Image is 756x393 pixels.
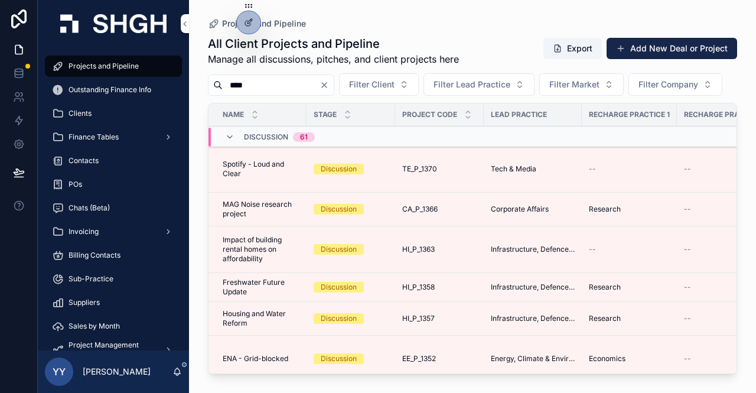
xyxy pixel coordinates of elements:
span: HI_P_1358 [402,282,435,292]
span: Filter Client [349,79,395,90]
div: Discussion [321,244,357,255]
a: TE_P_1370 [402,164,477,174]
a: Corporate Affairs [491,204,575,214]
a: CA_P_1366 [402,204,477,214]
span: Research [589,314,621,323]
div: Discussion [321,282,357,293]
a: Infrastructure, Defence, Industrial, Transport [491,245,575,254]
a: Add New Deal or Project [607,38,737,59]
a: Project Management (beta) [45,339,182,360]
span: Discussion [244,132,288,142]
a: Invoicing [45,221,182,242]
span: -- [684,245,691,254]
a: -- [589,245,670,254]
span: Outstanding Finance Info [69,85,151,95]
span: Project Code [402,110,457,119]
a: Contacts [45,150,182,171]
span: -- [589,164,596,174]
span: -- [684,282,691,292]
a: HI_P_1363 [402,245,477,254]
span: Name [223,110,244,119]
a: Projects and Pipeline [208,18,306,30]
span: CA_P_1366 [402,204,438,214]
a: MAG Noise research project [223,200,299,219]
a: Research [589,204,670,214]
a: HI_P_1357 [402,314,477,323]
a: Discussion [314,282,388,293]
div: Discussion [321,353,357,364]
span: Suppliers [69,298,100,307]
span: -- [589,245,596,254]
span: Tech & Media [491,164,536,174]
a: Chats (Beta) [45,197,182,219]
span: Housing and Water Reform [223,309,299,328]
a: Billing Contacts [45,245,182,266]
div: Discussion [321,313,357,324]
span: Recharge Practice 1 [589,110,670,119]
a: Energy, Climate & Environment [491,354,575,363]
a: ENA - Grid-blocked [223,354,299,363]
span: Filter Lead Practice [434,79,510,90]
a: Finance Tables [45,126,182,148]
a: Infrastructure, Defence, Industrial, Transport [491,282,575,292]
span: Invoicing [69,227,99,236]
a: Discussion [314,244,388,255]
span: EE_P_1352 [402,354,436,363]
span: Project Management (beta) [69,340,155,359]
span: Finance Tables [69,132,119,142]
a: Infrastructure, Defence, Industrial, Transport [491,314,575,323]
span: Chats (Beta) [69,203,110,213]
a: Economics [589,354,670,363]
button: Select Button [423,73,535,96]
span: -- [684,314,691,323]
span: Filter Company [638,79,698,90]
a: Discussion [314,313,388,324]
span: ENA - Grid-blocked [223,354,288,363]
a: Tech & Media [491,164,575,174]
button: Select Button [628,73,722,96]
button: Select Button [539,73,624,96]
span: Research [589,204,621,214]
span: Projects and Pipeline [69,61,139,71]
span: -- [684,354,691,363]
span: Clients [69,109,92,118]
a: Outstanding Finance Info [45,79,182,100]
span: Projects and Pipeline [222,18,306,30]
span: Filter Market [549,79,599,90]
span: Research [589,282,621,292]
a: Freshwater Future Update [223,278,299,297]
a: Projects and Pipeline [45,56,182,77]
span: TE_P_1370 [402,164,437,174]
h1: All Client Projects and Pipeline [208,35,459,52]
span: YY [53,365,66,379]
a: Discussion [314,353,388,364]
a: -- [589,164,670,174]
span: Sub-Practice [69,274,113,284]
a: Sub-Practice [45,268,182,290]
span: Economics [589,354,625,363]
span: Billing Contacts [69,251,120,260]
span: HI_P_1357 [402,314,435,323]
button: Export [543,38,602,59]
button: Select Button [339,73,419,96]
span: Contacts [69,156,99,165]
a: Discussion [314,204,388,215]
a: EE_P_1352 [402,354,477,363]
a: HI_P_1358 [402,282,477,292]
span: -- [684,204,691,214]
a: Impact of building rental homes on affordability [223,235,299,264]
span: HI_P_1363 [402,245,435,254]
a: Suppliers [45,292,182,313]
div: Discussion [321,204,357,215]
button: Clear [320,80,334,90]
img: App logo [60,14,167,33]
span: Manage all discussions, pitches, and client projects here [208,52,459,66]
a: Spotify - Loud and Clear [223,160,299,178]
div: Discussion [321,164,357,174]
